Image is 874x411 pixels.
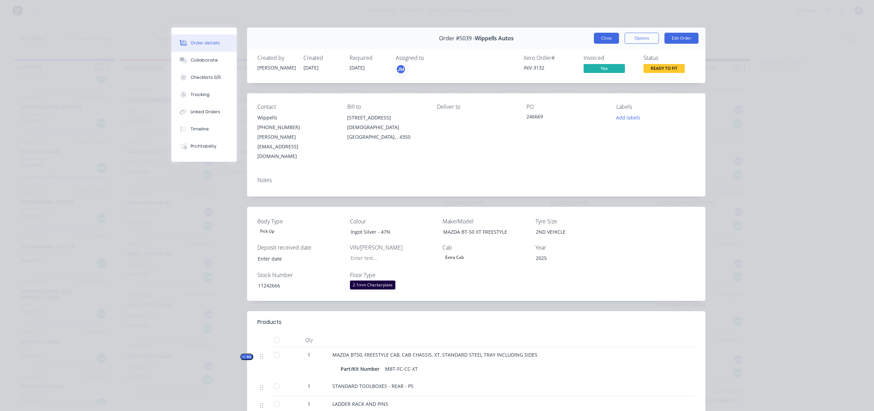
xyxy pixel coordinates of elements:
div: Wippells [257,113,336,123]
div: Ingot Silver - 47N [345,227,431,237]
label: VIN/[PERSON_NAME] [350,243,436,252]
span: STANDARD TOOLBOXES - REAR - PS [332,383,414,389]
button: Close [594,33,619,44]
div: Assigned to [396,55,465,61]
div: 11242666 [253,281,339,291]
div: Pick Up [257,227,277,236]
div: [PHONE_NUMBER] [257,123,336,132]
span: 1 [308,382,310,390]
div: Labels [616,104,695,110]
span: Kit [242,354,251,359]
span: LADDER RACK AND PINS [332,401,388,407]
div: [PERSON_NAME][EMAIL_ADDRESS][DOMAIN_NAME] [257,132,336,161]
button: Options [625,33,659,44]
span: Yes [584,64,625,73]
label: Body Type [257,217,343,225]
div: Order details [191,40,220,46]
div: Created by [257,55,295,61]
div: 2ND VEHICLE [530,227,616,237]
div: MBT-FC-CC-XT [382,364,420,374]
label: Make/Model [443,217,529,225]
div: INV-3132 [524,64,575,71]
button: Checklists 0/0 [171,69,237,86]
div: Profitability [191,143,216,149]
div: Products [257,318,281,326]
span: MAZDA BT50, FREESTYLE CAB, CAB CHASSIS, XT, STANDARD STEEL TRAY INCLUDING SIDES [332,351,537,358]
div: Deliver to [437,104,516,110]
label: Deposit received date [257,243,343,252]
div: Qty [288,333,330,347]
button: Add labels [612,113,644,122]
div: 2025 [530,253,616,263]
button: JM [396,64,406,74]
button: Linked Orders [171,103,237,120]
div: Tracking [191,92,210,98]
button: Profitability [171,138,237,155]
div: Notes [257,177,695,183]
span: Wippells Autos [475,35,514,42]
div: [STREET_ADDRESS][DEMOGRAPHIC_DATA][GEOGRAPHIC_DATA], , 4350 [347,113,426,142]
span: Order #5039 - [439,35,475,42]
span: 1 [308,351,310,358]
div: Bill to [347,104,426,110]
div: [GEOGRAPHIC_DATA], , 4350 [347,132,426,142]
div: Extra Cab [443,253,467,262]
span: [DATE] [303,64,319,71]
label: Cab [443,243,529,252]
div: Xero Order # [524,55,575,61]
button: READY TO FIT [643,64,685,74]
span: [DATE] [350,64,365,71]
button: Order details [171,34,237,52]
div: Part/Kit Number [341,364,382,374]
div: [STREET_ADDRESS][DEMOGRAPHIC_DATA] [347,113,426,132]
div: PO [526,104,605,110]
div: Status [643,55,695,61]
div: Invoiced [584,55,635,61]
div: [PERSON_NAME] [257,64,295,71]
div: Required [350,55,387,61]
div: Wippells[PHONE_NUMBER][PERSON_NAME][EMAIL_ADDRESS][DOMAIN_NAME] [257,113,336,161]
span: READY TO FIT [643,64,685,73]
label: Stock Number [257,271,343,279]
button: Edit Order [664,33,699,44]
div: Timeline [191,126,209,132]
div: Linked Orders [191,109,220,115]
button: Collaborate [171,52,237,69]
div: Contact [257,104,336,110]
div: MAZDA BT-50 XT FREESTYLE [438,227,524,237]
span: 1 [308,400,310,408]
div: 2.1mm Checkerplate [350,281,395,289]
button: Tracking [171,86,237,103]
label: Tyre Size [535,217,621,225]
div: Created [303,55,341,61]
button: Timeline [171,120,237,138]
div: Checklists 0/0 [191,74,221,81]
input: Enter date [253,253,339,264]
label: Floor Type [350,271,436,279]
button: Kit [240,354,253,360]
div: Collaborate [191,57,218,63]
label: Year [535,243,621,252]
div: 246669 [526,113,605,123]
label: Colour [350,217,436,225]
